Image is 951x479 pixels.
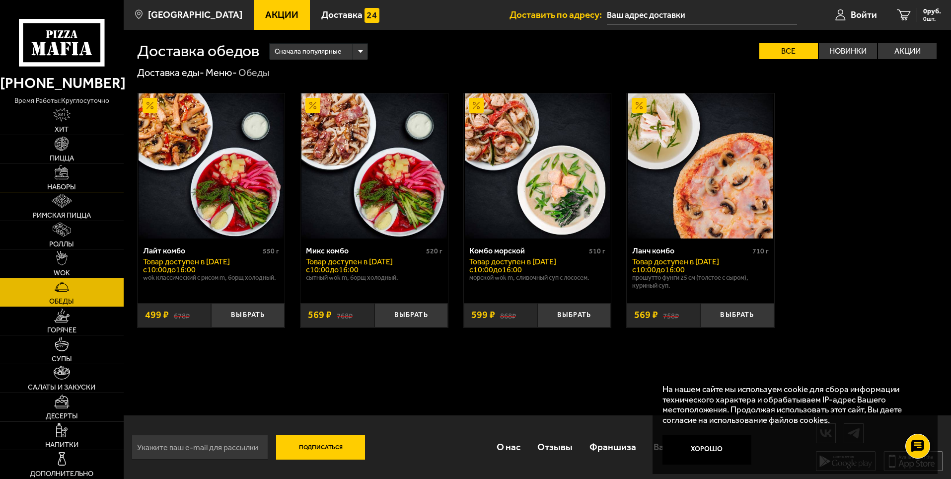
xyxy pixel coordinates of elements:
[426,247,442,255] span: 520 г
[148,10,242,19] span: [GEOGRAPHIC_DATA]
[305,98,320,113] img: Акционный
[700,303,774,327] button: Выбрать
[55,126,69,133] span: Хит
[301,93,446,239] img: Микс комбо
[581,431,645,463] a: Франшиза
[143,246,261,255] div: Лайт комбо
[529,431,581,463] a: Отзывы
[488,431,528,463] a: О нас
[238,67,270,80] div: Обеды
[276,435,366,460] button: Подписаться
[464,93,611,239] a: АкционныйКомбо морской
[33,212,91,219] span: Римская пицца
[54,269,70,276] span: WOK
[49,298,74,305] span: Обеды
[143,257,199,266] span: Товар доступен
[308,310,332,320] span: 569 ₽
[211,303,285,327] button: Выбрать
[607,6,797,24] input: Ваш адрес доставки
[663,310,679,320] s: 758 ₽
[49,240,74,247] span: Роллы
[589,247,605,255] span: 510 г
[50,155,74,161] span: Пицца
[752,247,769,255] span: 710 г
[137,43,259,59] h1: Доставка обедов
[306,246,424,255] div: Микс комбо
[46,412,78,419] span: Десерты
[923,16,941,22] span: 0 шт.
[628,93,773,239] img: Ланч комбо
[632,246,750,255] div: Ланч комбо
[137,67,204,79] a: Доставка еды-
[47,326,76,333] span: Горячее
[878,43,937,59] label: Акции
[306,274,442,282] p: Сытный Wok M, Борщ холодный.
[510,10,607,19] span: Доставить по адресу:
[469,274,606,282] p: Морской Wok M, Сливочный суп с лососем.
[632,274,769,290] p: Прошутто Фунги 25 см (толстое с сыром), Куриный суп.
[471,310,495,320] span: 599 ₽
[662,384,922,425] p: На нашем сайте мы используем cookie для сбора информации технического характера и обрабатываем IP...
[306,265,359,274] span: c 10:00 до 16:00
[469,265,522,274] span: c 10:00 до 16:00
[923,8,941,15] span: 0 руб.
[662,435,752,465] button: Хорошо
[819,43,878,59] label: Новинки
[469,257,525,266] span: Товар доступен
[139,93,284,239] img: Лайт комбо
[632,257,688,266] span: Товар доступен
[143,98,157,113] img: Акционный
[206,67,237,79] a: Меню-
[199,257,230,266] span: в [DATE]
[632,98,647,113] img: Акционный
[759,43,818,59] label: Все
[374,303,448,327] button: Выбрать
[45,441,78,448] span: Напитки
[632,265,685,274] span: c 10:00 до 16:00
[263,247,279,255] span: 550 г
[300,93,448,239] a: АкционныйМикс комбо
[52,355,72,362] span: Супы
[634,310,658,320] span: 569 ₽
[143,274,280,282] p: Wok классический с рисом M, Борщ холодный.
[688,257,719,266] span: в [DATE]
[145,310,169,320] span: 499 ₽
[143,265,196,274] span: c 10:00 до 16:00
[500,310,516,320] s: 868 ₽
[465,93,610,239] img: Комбо морской
[537,303,611,327] button: Выбрать
[28,384,95,391] span: Салаты и закуски
[47,183,76,190] span: Наборы
[138,93,285,239] a: АкционныйЛайт комбо
[132,435,268,460] input: Укажите ваш e-mail для рассылки
[306,257,362,266] span: Товар доступен
[321,10,363,19] span: Доставка
[627,93,774,239] a: АкционныйЛанч комбо
[30,470,93,477] span: Дополнительно
[362,257,393,266] span: в [DATE]
[525,257,556,266] span: в [DATE]
[851,10,877,19] span: Войти
[365,8,379,23] img: 15daf4d41897b9f0e9f617042186c801.svg
[469,246,587,255] div: Комбо морской
[275,42,341,61] span: Сначала популярные
[174,310,190,320] s: 678 ₽
[337,310,353,320] s: 768 ₽
[645,431,703,463] a: Вакансии
[469,98,484,113] img: Акционный
[265,10,298,19] span: Акции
